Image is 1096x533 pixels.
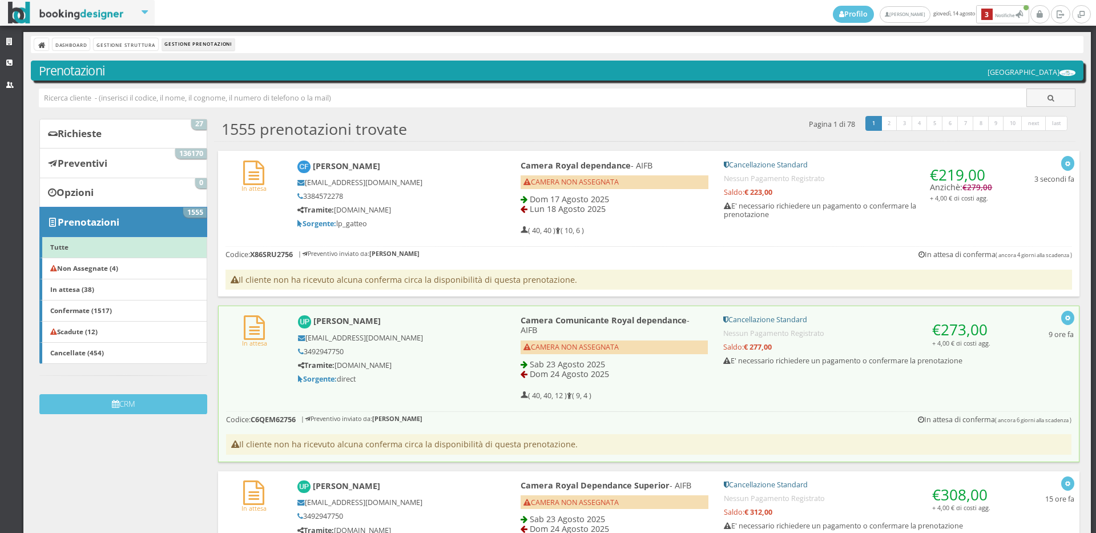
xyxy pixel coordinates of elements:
[57,186,94,199] b: Opzioni
[723,356,992,365] h5: E' necessario richiedere un pagamento o confermare la prenotazione
[724,494,993,503] h5: Nessun Pagamento Registrato
[918,250,1072,259] h5: In attesa di conferma
[369,249,420,258] b: [PERSON_NAME]
[521,315,687,326] b: Camera Comunicante Royal dependance
[521,480,670,491] b: Camera Royal Dependance Superior
[932,503,990,512] small: + 4,00 € di costi agg.
[372,414,422,423] b: [PERSON_NAME]
[313,480,380,491] b: [PERSON_NAME]
[976,5,1029,23] button: 3Notifiche
[297,192,482,201] h5: 3384572278
[962,182,992,193] span: €
[530,514,605,524] span: Sab 23 Agosto 2025
[926,116,943,131] a: 5
[723,315,992,324] h5: Cancellazione Standard
[1045,495,1074,503] h5: 15 ore fa
[58,157,107,170] b: Preventivi
[523,177,619,187] span: CAMERA NON ASSEGNATA
[833,5,1030,23] span: giovedì, 14 agosto
[932,339,990,347] small: + 4,00 € di costi agg.
[988,116,1005,131] a: 9
[930,161,992,203] h4: Anzichè:
[967,182,992,193] span: 279,00
[973,116,989,131] a: 8
[162,38,235,51] li: Gestione Prenotazioni
[1045,116,1068,131] a: last
[58,215,119,229] b: Prenotazioni
[225,250,293,259] h5: Codice:
[39,258,207,279] a: Non Assegnate (4)
[744,187,772,197] strong: € 223,00
[50,348,104,357] b: Cancellate (454)
[724,480,993,489] h5: Cancellazione Standard
[521,226,584,235] h5: ( 40, 40 ) ( 10, 6 )
[932,484,988,505] span: €
[523,342,619,352] span: CAMERA NON ASSEGNATA
[941,319,988,340] span: 273,00
[724,522,993,530] h5: E' necessario richiedere un pagamento o confermare la prenotazione
[50,263,118,272] b: Non Assegnate (4)
[912,116,928,131] a: 4
[981,9,993,21] b: 3
[241,175,267,193] a: In attesa
[297,219,482,228] h5: lp_gatteo
[298,315,311,328] img: Umberto Pancini
[521,391,591,400] h5: ( 40, 40, 12 ) ( 9, 4 )
[298,361,482,370] h5: [DOMAIN_NAME]
[39,394,207,414] button: CRM
[39,89,1027,107] input: Ricerca cliente - (inserisci il codice, il nome, il cognome, il numero di telefono o la mail)
[918,415,1071,424] h5: In attesa di conferma
[297,161,311,174] img: Claudio Figaroli
[297,206,482,214] h5: [DOMAIN_NAME]
[39,148,207,178] a: Preventivi 136170
[809,120,855,129] h5: Pagina 1 di 78
[896,116,913,131] a: 3
[241,495,267,512] a: In attesa
[724,188,993,197] h5: Saldo:
[724,161,993,169] h5: Cancellazione Standard
[313,315,381,326] b: [PERSON_NAME]
[301,415,422,423] h6: | Preventivo inviato da:
[226,415,296,424] h5: Codice:
[39,207,207,237] a: Prenotazioni 1555
[39,119,207,149] a: Richieste 27
[1003,116,1022,131] a: 10
[865,116,882,131] a: 1
[39,178,207,207] a: Opzioni 0
[938,165,985,185] span: 219,00
[298,360,335,370] b: Tramite:
[175,149,207,159] span: 136170
[930,165,985,185] span: €
[521,480,708,490] h4: - AIFB
[195,178,207,189] span: 0
[58,127,102,140] b: Richieste
[221,120,407,138] h2: 1555 prenotazioni trovate
[225,270,1071,290] h4: Il cliente non ha ricevuto alcuna conferma circa la disponibilità di questa prenotazione.
[930,194,988,202] small: + 4,00 € di costi agg.
[833,6,874,23] a: Profilo
[50,242,68,251] b: Tutte
[297,219,336,229] b: Sorgente:
[723,343,992,351] h5: Saldo:
[957,116,974,131] a: 7
[297,480,311,494] img: Umberto Pancini
[530,359,605,370] span: Sab 23 Agosto 2025
[723,329,992,338] h5: Nessun Pagamento Registrato
[988,68,1075,77] h5: [GEOGRAPHIC_DATA]
[724,174,993,183] h5: Nessun Pagamento Registrato
[297,498,482,507] h5: [EMAIL_ADDRESS][DOMAIN_NAME]
[298,375,482,383] h5: direct
[1021,116,1046,131] a: next
[521,161,708,170] h4: - AIFB
[53,38,90,50] a: Dashboard
[530,368,609,379] span: Dom 24 Agosto 2025
[942,116,958,131] a: 6
[313,161,380,171] b: [PERSON_NAME]
[39,237,207,258] a: Tutte
[880,6,930,23] a: [PERSON_NAME]
[39,342,207,364] a: Cancellate (454)
[530,194,609,205] span: Dom 17 Agosto 2025
[50,306,112,315] b: Confermate (1517)
[242,330,267,347] a: In attesa
[50,327,98,336] b: Scadute (12)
